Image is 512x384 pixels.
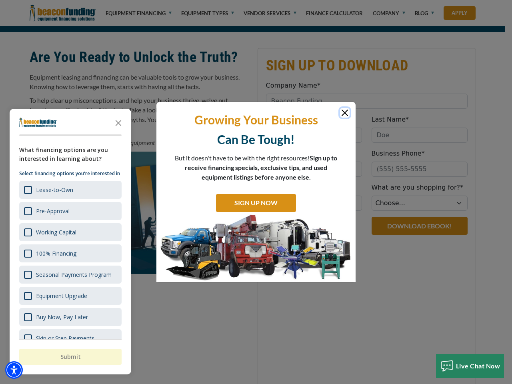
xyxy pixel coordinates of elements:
div: What financing options are you interested in learning about? [19,146,122,163]
div: Skip or Step Payments [19,329,122,347]
div: Buy Now, Pay Later [36,313,88,321]
div: Skip or Step Payments [36,334,94,342]
span: Sign up to receive financing specials, exclusive tips, and used equipment listings before anyone ... [185,154,337,181]
div: 100% Financing [19,244,122,262]
div: Working Capital [19,223,122,241]
div: Pre-Approval [19,202,122,220]
div: Seasonal Payments Program [19,266,122,284]
button: Close the survey [110,114,126,130]
div: Working Capital [36,228,76,236]
button: Live Chat Now [436,354,504,378]
img: SIGN UP NOW [156,214,356,282]
div: Equipment Upgrade [36,292,87,300]
p: Select financing options you're interested in [19,170,122,178]
div: Survey [10,109,131,374]
div: Pre-Approval [36,207,70,215]
div: Seasonal Payments Program [36,271,112,278]
span: Live Chat Now [456,362,500,370]
p: Growing Your Business [162,112,350,128]
div: Accessibility Menu [5,361,23,379]
p: Can Be Tough! [162,132,350,147]
a: SIGN UP NOW [216,194,296,212]
p: But it doesn't have to be with the right resources! [174,153,338,182]
div: Lease-to-Own [36,186,73,194]
div: 100% Financing [36,250,76,257]
div: Buy Now, Pay Later [19,308,122,326]
button: Submit [19,349,122,365]
div: Equipment Upgrade [19,287,122,305]
img: Company logo [19,118,57,127]
button: Close [340,108,350,118]
div: Lease-to-Own [19,181,122,199]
